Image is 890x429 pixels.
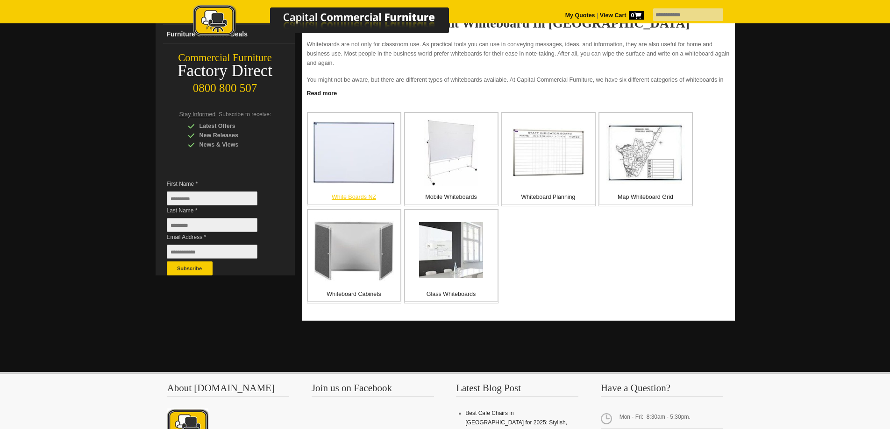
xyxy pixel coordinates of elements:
[307,112,401,206] a: White Boards NZ White Boards NZ
[565,12,595,19] a: My Quotes
[156,64,295,77] div: Factory Direct
[167,218,257,232] input: Last Name *
[405,192,498,202] p: Mobile Whiteboards
[167,245,257,259] input: Email Address *
[601,408,723,429] span: Mon - Fri: 8:30am - 5:30pm.
[167,179,271,189] span: First Name *
[419,222,483,278] img: Glass Whiteboards
[308,192,400,202] p: White Boards NZ
[307,40,730,68] p: Whiteboards are not only for classroom use. As practical tools you can use in conveying messages,...
[156,51,295,64] div: Commercial Furniture
[307,209,401,303] a: Whiteboard Cabinets Whiteboard Cabinets
[167,5,494,39] img: Capital Commercial Furniture Logo
[501,112,596,206] a: Whiteboard Planning Whiteboard Planning
[156,77,295,95] div: 0800 800 507
[598,12,643,19] a: View Cart0
[188,121,277,131] div: Latest Offers
[188,140,277,149] div: News & Views
[404,112,498,206] a: Mobile Whiteboards Mobile Whiteboards
[629,11,644,20] span: 0
[513,128,584,177] img: Whiteboard Planning
[314,218,394,282] img: Whiteboard Cabinets
[598,112,693,206] a: Map Whiteboard Grid Map Whiteboard Grid
[167,232,271,242] span: Email Address *
[606,120,685,185] img: Map Whiteboard Grid
[179,111,216,118] span: Stay Informed
[167,261,213,275] button: Subscribe
[163,25,295,44] a: Furniture Clearance Deals
[601,383,723,397] h3: Have a Question?
[308,289,400,299] p: Whiteboard Cabinets
[404,209,498,303] a: Glass Whiteboards Glass Whiteboards
[312,383,434,397] h3: Join us on Facebook
[599,192,692,202] p: Map Whiteboard Grid
[167,5,494,42] a: Capital Commercial Furniture Logo
[167,383,290,397] h3: About [DOMAIN_NAME]
[188,131,277,140] div: New Releases
[600,12,644,19] strong: View Cart
[307,75,730,94] p: You might not be aware, but there are different types of whiteboards available. At Capital Commer...
[502,192,595,202] p: Whiteboard Planning
[167,206,271,215] span: Last Name *
[219,111,271,118] span: Subscribe to receive:
[302,86,735,98] a: Click to read more
[456,383,578,397] h3: Latest Blog Post
[424,120,478,186] img: Mobile Whiteboards
[313,121,395,184] img: White Boards NZ
[405,289,498,299] p: Glass Whiteboards
[167,191,257,205] input: First Name *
